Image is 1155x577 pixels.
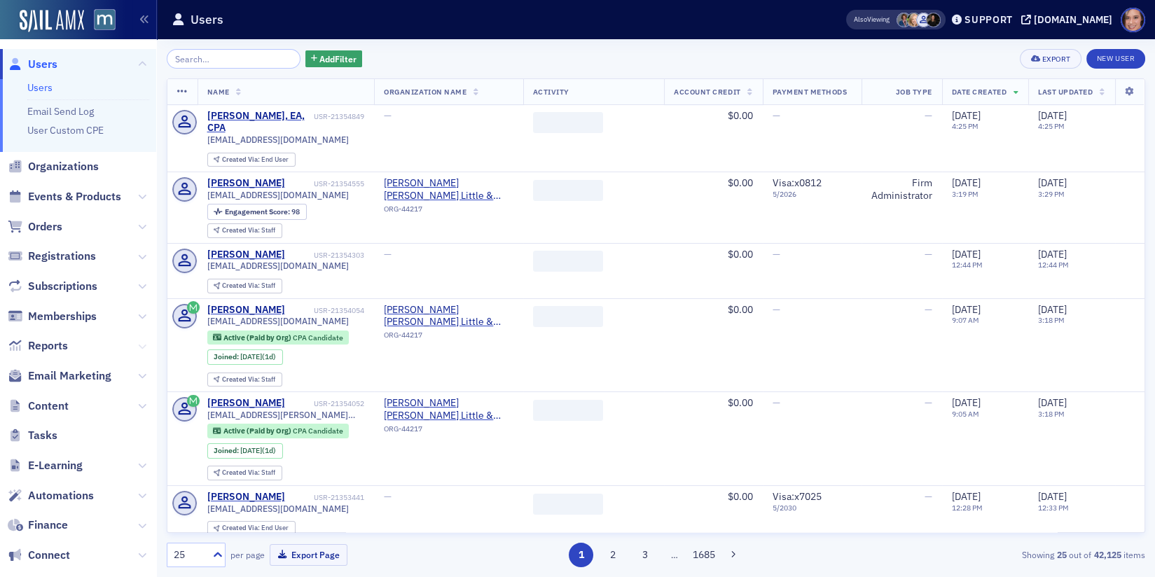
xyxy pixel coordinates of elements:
img: SailAMX [94,9,116,31]
span: Activity [533,87,569,97]
span: Account Credit [674,87,740,97]
a: Email Marketing [8,368,111,384]
div: [DOMAIN_NAME] [1034,13,1112,26]
span: [DATE] [1038,248,1067,260]
a: [PERSON_NAME] [207,304,285,317]
button: 2 [601,543,625,567]
div: USR-21353441 [287,493,364,502]
span: ‌ [533,112,603,133]
div: Staff [222,282,275,290]
a: [PERSON_NAME] [207,397,285,410]
span: [DATE] [240,352,262,361]
span: … [665,548,684,561]
span: Automations [28,488,94,503]
span: Rebekah Olson [906,13,921,27]
span: Justin Chase [916,13,931,27]
span: — [925,303,932,316]
span: Created Via : [222,225,261,235]
div: 25 [174,548,205,562]
span: ‌ [533,180,603,201]
div: USR-21354052 [287,399,364,408]
span: 5 / 2026 [773,190,852,199]
div: USR-21354303 [287,251,364,260]
span: Visa : x7025 [773,490,822,503]
span: [DATE] [1038,303,1067,316]
span: Created Via : [222,468,261,477]
div: Created Via: End User [207,521,296,536]
span: — [925,109,932,122]
div: Showing out of items [829,548,1145,561]
a: E-Learning [8,458,83,473]
div: Created Via: Staff [207,223,282,238]
span: Tasks [28,428,57,443]
span: — [384,109,392,122]
div: USR-21354054 [287,306,364,315]
span: Active (Paid by Org) [223,426,293,436]
div: Active (Paid by Org): Active (Paid by Org): CPA Candidate [207,424,350,438]
time: 3:19 PM [952,189,978,199]
a: Organizations [8,159,99,174]
div: ORG-44217 [384,331,513,345]
time: 4:25 PM [952,121,978,131]
span: Joined : [214,352,240,361]
div: Created Via: Staff [207,373,282,387]
div: Created Via: Staff [207,279,282,293]
span: — [773,248,780,260]
span: Users [28,57,57,72]
span: $0.00 [728,303,753,316]
span: Created Via : [222,375,261,384]
span: Engagement Score : [225,207,291,216]
span: Grandizio Wilkins Little & Matthews (Hunt Valley, MD) [384,304,513,328]
button: [DOMAIN_NAME] [1021,15,1117,25]
span: Grandizio Wilkins Little & Matthews (Hunt Valley, MD) [384,177,513,202]
span: Created Via : [222,155,261,164]
a: [PERSON_NAME] [PERSON_NAME] Little & [PERSON_NAME] ([PERSON_NAME][GEOGRAPHIC_DATA], [GEOGRAPHIC_D... [384,177,513,202]
div: Staff [222,376,275,384]
span: E-Learning [28,458,83,473]
span: Email Marketing [28,368,111,384]
span: Subscriptions [28,279,97,294]
span: Events & Products [28,189,121,204]
button: Export [1020,49,1081,69]
div: Staff [222,227,275,235]
span: Organizations [28,159,99,174]
a: [PERSON_NAME] [207,177,285,190]
span: [DATE] [952,109,981,122]
div: ORG-44217 [384,204,513,218]
div: Also [854,15,867,24]
a: Registrations [8,249,96,264]
h1: Users [191,11,223,28]
time: 9:05 AM [952,409,979,419]
span: — [773,109,780,122]
a: Events & Products [8,189,121,204]
span: — [925,248,932,260]
a: SailAMX [20,10,84,32]
button: 1685 [691,543,716,567]
span: Memberships [28,309,97,324]
span: Job Type [896,87,932,97]
span: [EMAIL_ADDRESS][DOMAIN_NAME] [207,316,349,326]
span: [DATE] [240,445,262,455]
a: Users [8,57,57,72]
span: [DATE] [952,248,981,260]
span: Registrations [28,249,96,264]
span: Visa : x0812 [773,176,822,189]
a: Active (Paid by Org) CPA Candidate [213,426,343,436]
span: — [773,303,780,316]
time: 12:33 PM [1038,503,1069,513]
a: User Custom CPE [27,124,104,137]
button: Export Page [270,544,347,566]
span: [DATE] [1038,490,1067,503]
span: [EMAIL_ADDRESS][DOMAIN_NAME] [207,503,349,514]
div: USR-21354849 [314,112,364,121]
span: ‌ [533,400,603,421]
span: CPA Candidate [293,333,343,342]
a: Finance [8,517,68,533]
div: Firm Administrator [871,177,932,202]
a: Users [27,81,53,94]
span: Connect [28,548,70,563]
a: Content [8,398,69,414]
span: ‌ [533,251,603,272]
